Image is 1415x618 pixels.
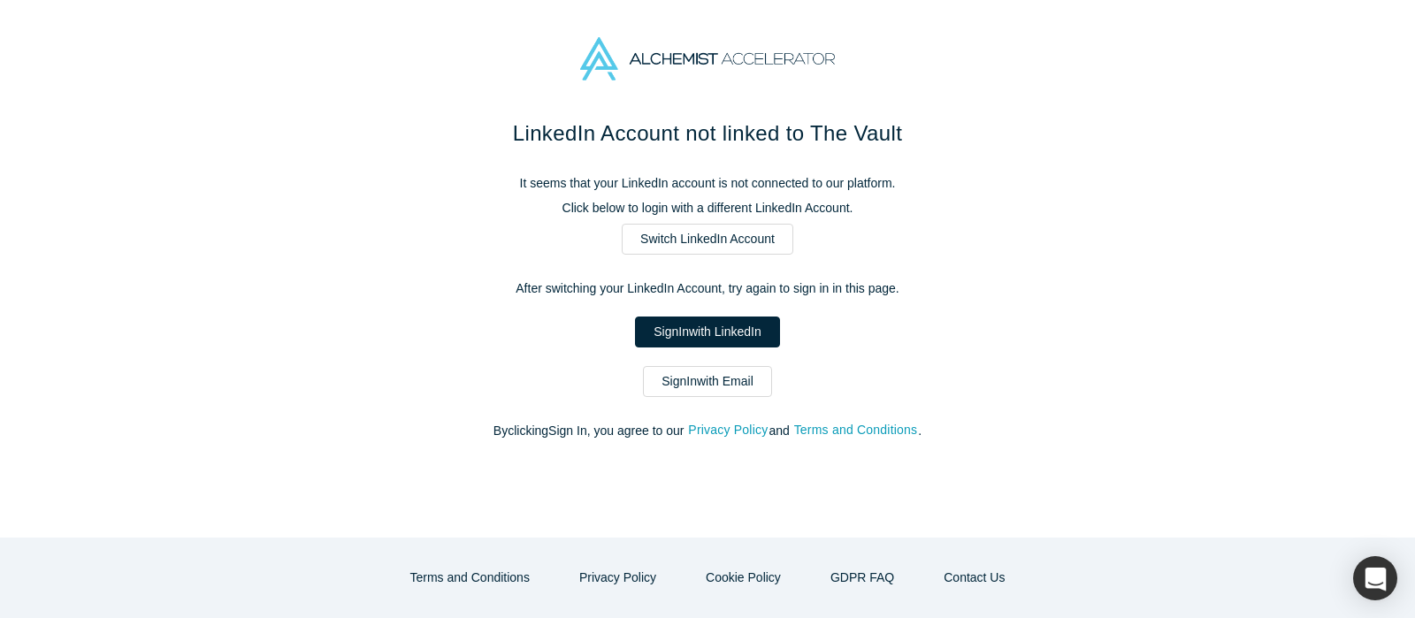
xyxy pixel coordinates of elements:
h1: LinkedIn Account not linked to The Vault [336,118,1079,149]
button: Cookie Policy [687,562,799,593]
p: After switching your LinkedIn Account, try again to sign in in this page. [336,279,1079,298]
button: Privacy Policy [687,420,769,440]
a: GDPR FAQ [812,562,913,593]
a: Switch LinkedIn Account [622,224,793,255]
button: Terms and Conditions [392,562,548,593]
button: Terms and Conditions [793,420,919,440]
a: SignInwith LinkedIn [635,317,779,347]
p: It seems that your LinkedIn account is not connected to our platform. [336,174,1079,193]
a: SignInwith Email [643,366,772,397]
img: Alchemist Accelerator Logo [580,37,835,80]
button: Privacy Policy [561,562,675,593]
p: By clicking Sign In , you agree to our and . [336,422,1079,440]
button: Contact Us [925,562,1023,593]
p: Click below to login with a different LinkedIn Account. [336,199,1079,217]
